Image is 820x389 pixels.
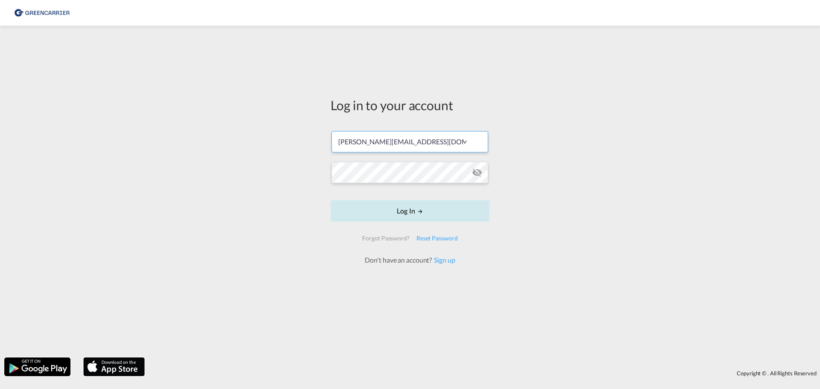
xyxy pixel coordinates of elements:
img: apple.png [82,357,146,377]
div: Log in to your account [331,96,489,114]
div: Forgot Password? [359,231,413,246]
button: LOGIN [331,200,489,222]
input: Enter email/phone number [331,131,488,152]
img: b0b18ec08afe11efb1d4932555f5f09d.png [13,3,70,23]
div: Reset Password [413,231,461,246]
a: Sign up [432,256,455,264]
md-icon: icon-eye-off [472,167,482,178]
img: google.png [3,357,71,377]
div: Don't have an account? [355,255,464,265]
div: Copyright © . All Rights Reserved [149,366,820,380]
